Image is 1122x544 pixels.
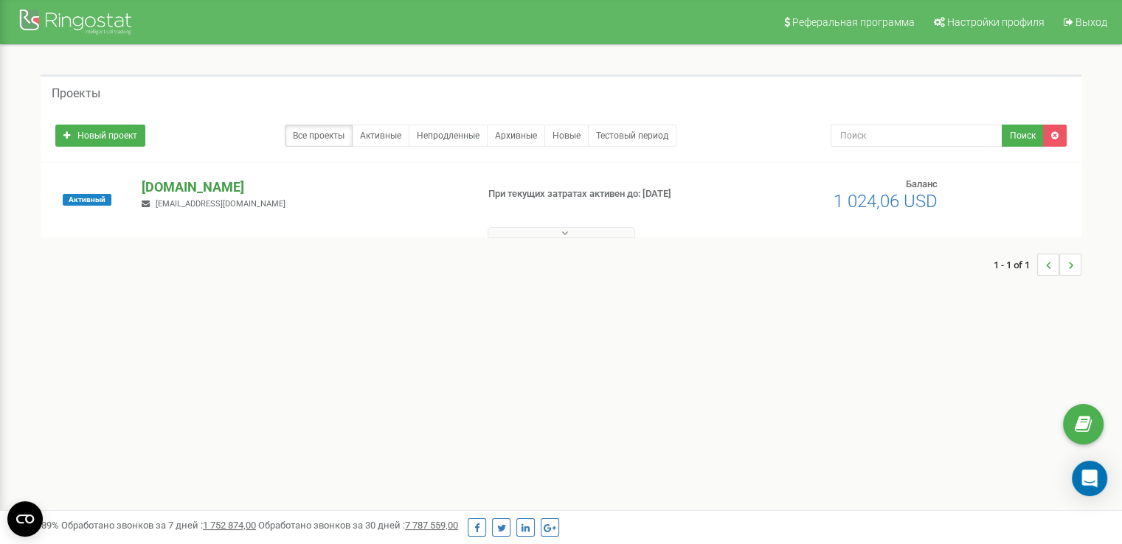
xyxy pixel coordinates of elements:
h5: Проекты [52,87,100,100]
a: Тестовый период [588,125,676,147]
p: При текущих затратах активен до: [DATE] [488,187,724,201]
a: Непродленные [409,125,488,147]
span: 1 - 1 of 1 [994,254,1037,276]
p: [DOMAIN_NAME] [142,178,464,197]
nav: ... [994,239,1081,290]
span: Выход [1076,16,1107,28]
u: 1 752 874,00 [203,520,256,531]
span: Настройки профиля [947,16,1045,28]
a: Активные [352,125,409,147]
span: 1 024,06 USD [834,191,938,212]
a: Все проекты [285,125,353,147]
input: Поиск [831,125,1002,147]
span: Баланс [906,178,938,189]
span: Активный [63,194,111,206]
button: Open CMP widget [7,501,43,537]
span: Реферальная программа [792,16,915,28]
a: Архивные [487,125,545,147]
span: Обработано звонков за 30 дней : [258,520,458,531]
span: Обработано звонков за 7 дней : [61,520,256,531]
a: Новый проект [55,125,145,147]
span: [EMAIL_ADDRESS][DOMAIN_NAME] [156,199,285,209]
div: Open Intercom Messenger [1072,461,1107,496]
u: 7 787 559,00 [405,520,458,531]
a: Новые [544,125,589,147]
button: Поиск [1002,125,1044,147]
